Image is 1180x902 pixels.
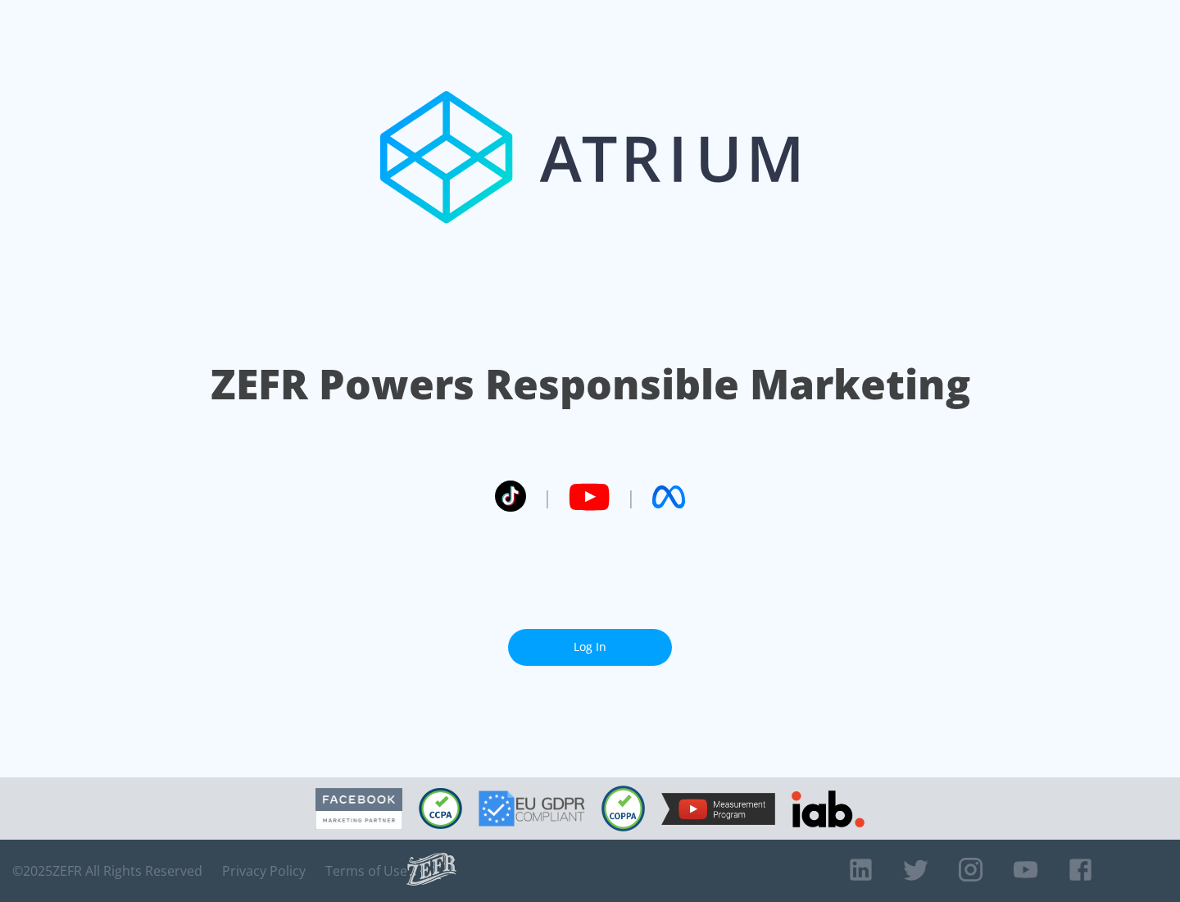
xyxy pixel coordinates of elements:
img: Facebook Marketing Partner [315,788,402,830]
span: © 2025 ZEFR All Rights Reserved [12,863,202,879]
img: YouTube Measurement Program [661,793,775,825]
img: CCPA Compliant [419,788,462,829]
img: COPPA Compliant [601,786,645,831]
a: Log In [508,629,672,666]
a: Terms of Use [325,863,407,879]
img: GDPR Compliant [479,790,585,827]
span: | [542,485,552,509]
span: | [626,485,636,509]
img: IAB [792,790,865,827]
h1: ZEFR Powers Responsible Marketing [211,356,970,412]
a: Privacy Policy [222,863,306,879]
